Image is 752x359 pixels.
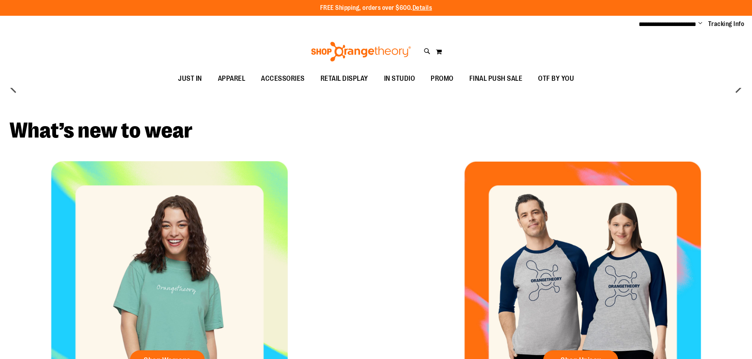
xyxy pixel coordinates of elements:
button: next [730,80,746,96]
span: IN STUDIO [384,70,415,87]
button: Account menu [698,20,702,28]
span: APPAREL [218,70,246,87]
span: FINAL PUSH SALE [469,70,523,87]
span: ACCESSORIES [261,70,305,87]
a: APPAREL [210,70,253,88]
p: FREE Shipping, orders over $600. [320,4,432,13]
a: ACCESSORIES [253,70,313,88]
span: PROMO [431,70,454,87]
span: RETAIL DISPLAY [321,70,368,87]
a: FINAL PUSH SALE [461,70,531,88]
a: Details [413,4,432,11]
button: prev [6,80,22,96]
a: OTF BY YOU [530,70,582,88]
span: JUST IN [178,70,202,87]
a: IN STUDIO [376,70,423,88]
a: RETAIL DISPLAY [313,70,376,88]
a: PROMO [423,70,461,88]
a: Tracking Info [708,20,744,28]
span: OTF BY YOU [538,70,574,87]
a: JUST IN [170,70,210,88]
h2: What’s new to wear [9,120,743,141]
img: Shop Orangetheory [310,42,412,61]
